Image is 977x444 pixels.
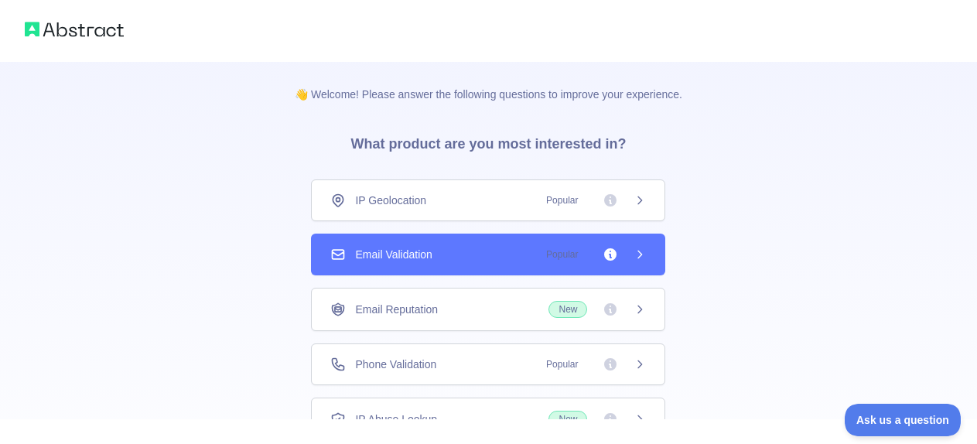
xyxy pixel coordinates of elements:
span: Phone Validation [355,357,436,372]
span: Popular [537,193,587,208]
span: IP Geolocation [355,193,426,208]
span: Email Reputation [355,302,438,317]
span: Popular [537,247,587,262]
span: Email Validation [355,247,432,262]
span: New [548,411,587,428]
iframe: Toggle Customer Support [845,404,962,436]
h3: What product are you most interested in? [326,102,651,179]
p: 👋 Welcome! Please answer the following questions to improve your experience. [270,62,707,102]
img: Abstract logo [25,19,124,40]
span: New [548,301,587,318]
span: IP Abuse Lookup [355,412,437,427]
span: Popular [537,357,587,372]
